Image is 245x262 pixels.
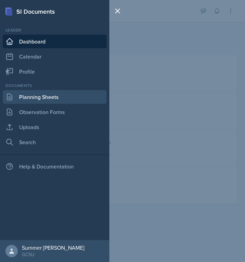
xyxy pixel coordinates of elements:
a: Calendar [3,50,107,63]
a: Uploads [3,120,107,134]
div: Documents [3,83,107,89]
a: Profile [3,65,107,78]
a: Dashboard [3,35,107,48]
a: Observation Forms [3,105,107,119]
div: GCSU [22,251,84,258]
div: Help & Documentation [3,160,107,173]
a: Search [3,135,107,149]
div: Summer [PERSON_NAME] [22,244,84,251]
a: Planning Sheets [3,90,107,104]
div: Leader [3,27,107,33]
